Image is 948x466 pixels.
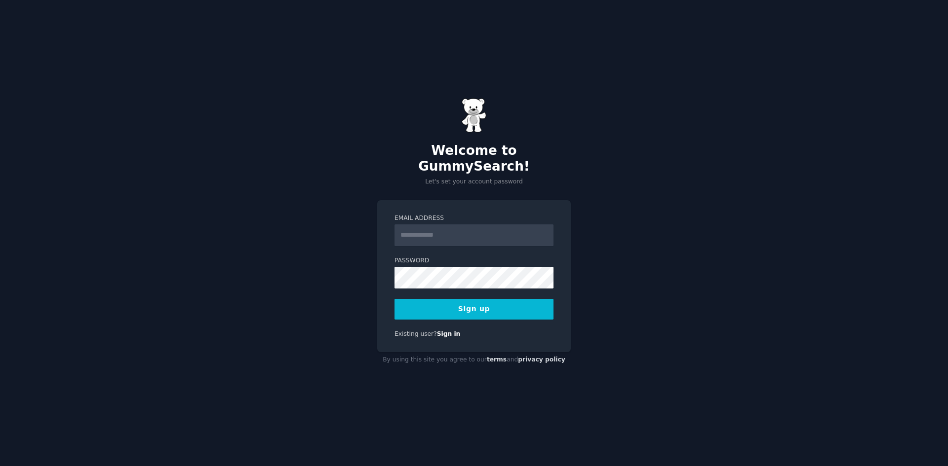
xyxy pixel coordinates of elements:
span: Existing user? [395,330,437,337]
a: Sign in [437,330,461,337]
h2: Welcome to GummySearch! [377,143,571,174]
img: Gummy Bear [462,98,486,133]
div: By using this site you agree to our and [377,352,571,368]
a: terms [487,356,507,363]
label: Password [395,256,553,265]
p: Let's set your account password [377,178,571,186]
label: Email Address [395,214,553,223]
button: Sign up [395,299,553,320]
a: privacy policy [518,356,565,363]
